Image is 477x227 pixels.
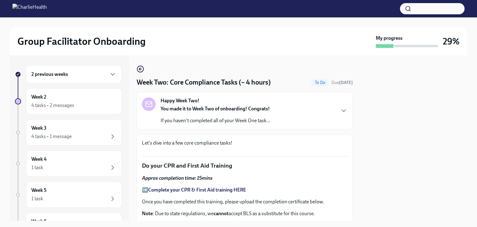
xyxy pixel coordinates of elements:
[311,80,329,85] span: To Do
[15,119,122,146] a: Week 34 tasks • 1 message
[331,80,353,85] span: Due
[142,198,348,205] p: Once you have completed this training, please upload the completion certificate below.
[31,156,47,163] h6: Week 4
[15,88,122,114] a: Week 24 tasks • 2 messages
[31,71,68,78] h6: 2 previous weeks
[26,65,122,83] div: 2 previous weeks
[376,35,402,42] strong: My progress
[161,106,270,112] strong: You made it to Week Two of onboarding! Congrats!
[15,151,122,177] a: Week 41 task
[161,97,199,104] strong: Happy Week Two!
[161,117,270,124] p: If you haven't completed all of your Week One task...
[339,80,353,85] strong: [DATE]
[137,78,271,87] h4: Week Two: Core Compliance Tasks (~ 4 hours)
[17,35,146,48] h2: Group Facilitator Onboarding
[331,80,353,86] span: September 22nd, 2025 08:00
[142,211,153,216] strong: Note
[31,164,43,171] div: 1 task
[148,187,246,193] a: Complete your CPR & First Aid training HERE
[214,211,229,216] strong: cannot
[31,187,47,194] h6: Week 5
[31,218,47,225] h6: Week 6
[31,125,47,132] h6: Week 3
[31,133,72,140] div: 4 tasks • 1 message
[15,182,122,208] a: Week 51 task
[31,102,74,109] div: 4 tasks • 2 messages
[12,4,47,14] img: CharlieHealth
[142,162,348,170] p: Do your CPR and First Aid Training
[142,140,348,146] p: Let's dive into a few core compliance tasks!
[443,36,460,47] h3: 29%
[31,94,46,100] h6: Week 2
[31,195,43,202] div: 1 task
[142,187,348,193] p: ➡️
[142,210,348,217] p: : Due to state regulations, we accept BLS as a substitute for this course.
[142,175,212,181] strong: Approx completion time: 15mins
